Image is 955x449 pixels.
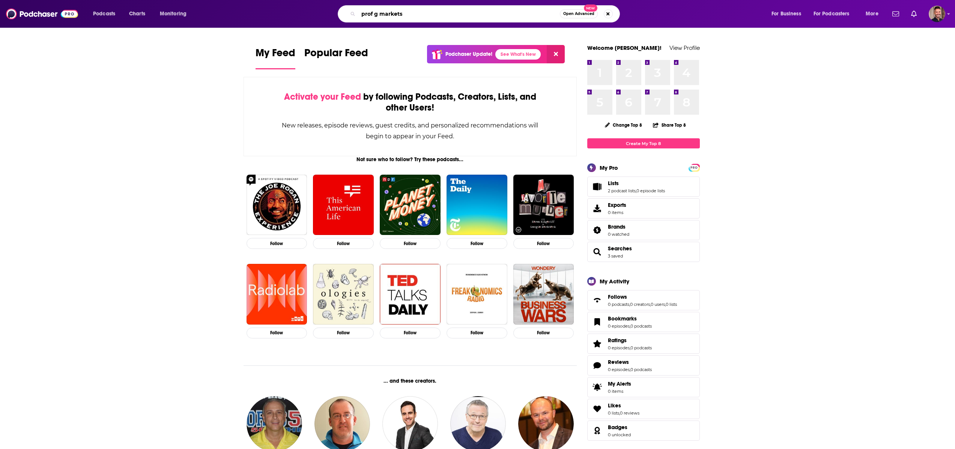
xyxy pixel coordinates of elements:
[690,165,699,170] a: PRO
[653,118,686,132] button: Share Top 8
[608,389,631,394] span: 0 items
[590,225,605,235] a: Brands
[650,302,651,307] span: ,
[608,337,652,344] a: Ratings
[587,377,700,397] a: My Alerts
[513,238,574,249] button: Follow
[630,367,652,372] a: 0 podcasts
[281,120,539,142] div: New releases, episode reviews, guest credits, and personalized recommendations will begin to appe...
[608,293,677,300] a: Follows
[587,312,700,332] span: Bookmarks
[313,328,374,338] button: Follow
[380,264,441,325] img: TED Talks Daily
[380,238,441,249] button: Follow
[620,410,639,416] a: 0 reviews
[587,242,700,262] span: Searches
[608,202,626,208] span: Exports
[630,302,650,307] a: 0 creators
[160,9,186,19] span: Monitoring
[590,181,605,192] a: Lists
[608,245,632,252] a: Searches
[608,253,623,259] a: 3 saved
[608,424,627,431] span: Badges
[380,175,441,235] img: Planet Money
[690,165,699,171] span: PRO
[247,238,307,249] button: Follow
[608,180,665,187] a: Lists
[608,210,626,215] span: 0 items
[608,315,637,322] span: Bookmarks
[666,302,677,307] a: 0 lists
[584,4,597,12] span: New
[495,49,541,60] a: See What's New
[590,382,605,392] span: My Alerts
[256,46,295,64] span: My Feed
[608,232,629,237] a: 0 watched
[608,380,631,387] span: My Alerts
[608,323,630,329] a: 0 episodes
[590,203,605,214] span: Exports
[619,410,620,416] span: ,
[358,8,560,20] input: Search podcasts, credits, & more...
[630,345,652,350] a: 0 podcasts
[809,8,860,20] button: open menu
[772,9,801,19] span: For Business
[608,402,621,409] span: Likes
[284,91,361,102] span: Activate your Feed
[608,410,619,416] a: 0 lists
[587,220,700,240] span: Brands
[345,5,627,22] div: Search podcasts, credits, & more...
[651,302,665,307] a: 0 users
[608,367,630,372] a: 0 episodes
[630,323,652,329] a: 0 podcasts
[93,9,115,19] span: Podcasts
[889,7,902,20] a: Show notifications dropdown
[590,360,605,371] a: Reviews
[256,46,295,69] a: My Feed
[665,302,666,307] span: ,
[608,359,629,365] span: Reviews
[587,334,700,354] span: Ratings
[860,8,888,20] button: open menu
[600,164,618,171] div: My Pro
[908,7,920,20] a: Show notifications dropdown
[590,317,605,327] a: Bookmarks
[608,424,631,431] a: Badges
[88,8,125,20] button: open menu
[447,175,507,235] img: The Daily
[244,378,577,384] div: ... and these creators.
[608,302,629,307] a: 0 podcasts
[814,9,850,19] span: For Podcasters
[600,278,629,285] div: My Activity
[587,355,700,376] span: Reviews
[247,264,307,325] a: Radiolab
[313,264,374,325] img: Ologies with Alie Ward
[608,223,626,230] span: Brands
[608,293,627,300] span: Follows
[587,290,700,310] span: Follows
[636,188,665,193] a: 0 episode lists
[513,264,574,325] a: Business Wars
[587,177,700,197] span: Lists
[6,7,78,21] img: Podchaser - Follow, Share and Rate Podcasts
[563,12,594,16] span: Open Advanced
[587,44,662,51] a: Welcome [PERSON_NAME]!
[590,404,605,414] a: Likes
[560,9,598,18] button: Open AdvancedNew
[608,223,629,230] a: Brands
[590,425,605,436] a: Badges
[304,46,368,69] a: Popular Feed
[513,175,574,235] img: My Favorite Murder with Karen Kilgariff and Georgia Hardstark
[669,44,700,51] a: View Profile
[244,156,577,163] div: Not sure who to follow? Try these podcasts...
[766,8,811,20] button: open menu
[587,138,700,148] a: Create My Top 8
